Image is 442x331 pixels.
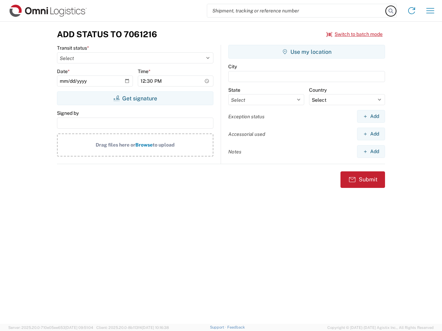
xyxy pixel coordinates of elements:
[207,4,386,17] input: Shipment, tracking or reference number
[326,29,383,40] button: Switch to batch mode
[228,149,241,155] label: Notes
[327,324,434,331] span: Copyright © [DATE]-[DATE] Agistix Inc., All Rights Reserved
[96,142,135,148] span: Drag files here or
[228,63,237,70] label: City
[8,325,93,330] span: Server: 2025.20.0-710e05ee653
[309,87,327,93] label: Country
[57,91,213,105] button: Get signature
[142,325,169,330] span: [DATE] 10:16:38
[227,325,245,329] a: Feedback
[138,68,151,74] label: Time
[96,325,169,330] span: Client: 2025.20.0-8b113f4
[57,110,79,116] label: Signed by
[228,87,240,93] label: State
[65,325,93,330] span: [DATE] 09:51:04
[57,45,89,51] label: Transit status
[135,142,153,148] span: Browse
[228,131,265,137] label: Accessorial used
[210,325,227,329] a: Support
[228,113,265,120] label: Exception status
[57,29,157,39] h3: Add Status to 7061216
[340,171,385,188] button: Submit
[153,142,175,148] span: to upload
[357,110,385,123] button: Add
[228,45,385,59] button: Use my location
[357,128,385,140] button: Add
[57,68,70,74] label: Date
[357,145,385,158] button: Add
